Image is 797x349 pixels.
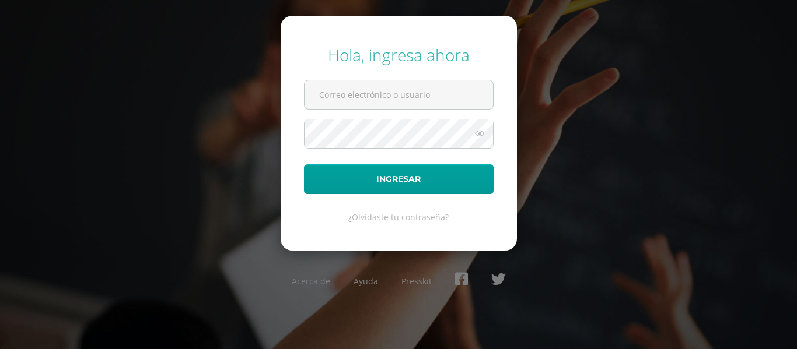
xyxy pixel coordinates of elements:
[348,211,449,223] a: ¿Olvidaste tu contraseña?
[401,276,432,287] a: Presskit
[305,80,493,109] input: Correo electrónico o usuario
[354,276,378,287] a: Ayuda
[304,44,494,66] div: Hola, ingresa ahora
[304,164,494,194] button: Ingresar
[292,276,330,287] a: Acerca de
